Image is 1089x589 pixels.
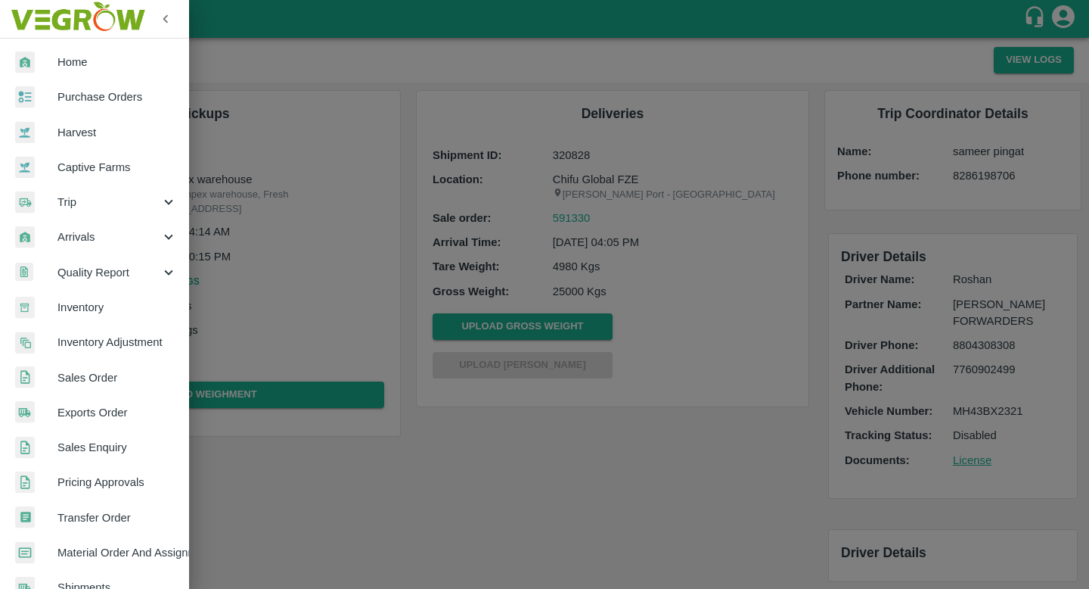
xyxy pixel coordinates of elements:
[15,121,35,144] img: harvest
[57,404,177,421] span: Exports Order
[15,437,35,459] img: sales
[15,332,35,354] img: inventory
[15,542,35,564] img: centralMaterial
[57,474,177,491] span: Pricing Approvals
[57,89,177,105] span: Purchase Orders
[57,334,177,351] span: Inventory Adjustment
[57,369,177,386] span: Sales Order
[57,229,160,245] span: Arrivals
[57,159,177,176] span: Captive Farms
[57,439,177,456] span: Sales Enquiry
[15,506,35,528] img: whTransfer
[57,510,177,526] span: Transfer Order
[15,263,33,282] img: qualityReport
[15,192,35,213] img: delivery
[15,297,35,319] img: whInventory
[15,366,35,388] img: sales
[15,226,35,248] img: whArrival
[15,401,35,423] img: shipments
[57,544,177,561] span: Material Order And Assignment
[15,51,35,73] img: whArrival
[57,54,177,70] span: Home
[57,194,160,210] span: Trip
[57,264,160,281] span: Quality Report
[15,86,35,108] img: reciept
[57,299,177,316] span: Inventory
[57,124,177,141] span: Harvest
[15,472,35,494] img: sales
[15,156,35,179] img: harvest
